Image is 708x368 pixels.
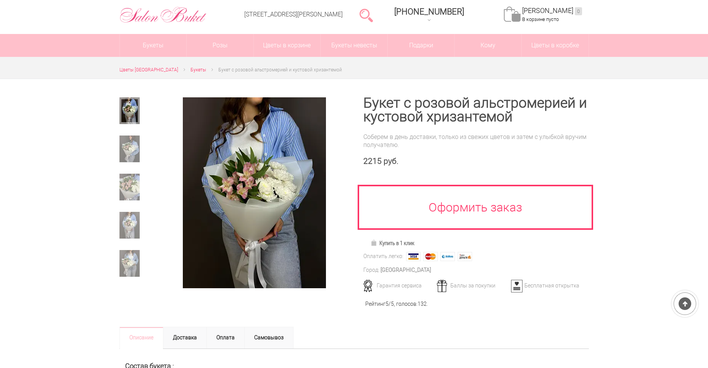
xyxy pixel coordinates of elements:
[361,282,436,289] div: Гарантия сервиса
[163,327,207,349] a: Доставка
[522,6,582,15] a: [PERSON_NAME]
[119,327,163,349] a: Описание
[363,266,379,274] div: Город:
[522,16,559,22] span: В корзине пусто
[381,266,431,274] div: [GEOGRAPHIC_DATA]
[458,252,472,261] img: Яндекс Деньги
[575,7,582,15] ins: 0
[363,157,589,166] div: 2215 руб.
[388,34,455,57] a: Подарки
[321,34,387,57] a: Букеты невесты
[120,34,187,57] a: Букеты
[119,5,207,25] img: Цветы Нижний Новгород
[187,34,253,57] a: Розы
[119,66,178,74] a: Цветы [GEOGRAPHIC_DATA]
[183,97,326,288] img: Букет с розовой альстромерией и кустовой хризантемой
[218,67,342,73] span: Букет с розовой альстромерией и кустовой хризантемой
[358,185,593,230] a: Оформить заказ
[418,301,427,307] span: 132
[423,252,438,261] img: MasterCard
[164,97,345,288] a: Увеличить
[363,133,589,149] div: Соберем в день доставки, только из свежих цветов и затем с улыбкой вручим получателю.
[363,96,589,124] h1: Букет с розовой альстромерией и кустовой хризантемой
[119,67,178,73] span: Цветы [GEOGRAPHIC_DATA]
[385,301,389,307] span: 5
[363,252,403,260] div: Оплатить легко:
[394,7,464,16] span: [PHONE_NUMBER]
[371,240,379,246] img: Купить в 1 клик
[190,66,206,74] a: Букеты
[206,327,245,349] a: Оплата
[434,282,510,289] div: Баллы за покупки
[390,4,469,26] a: [PHONE_NUMBER]
[455,34,521,57] span: Кому
[254,34,321,57] a: Цветы в корзине
[406,252,421,261] img: Visa
[190,67,206,73] span: Букеты
[365,300,428,308] div: Рейтинг /5, голосов: .
[367,238,418,249] a: Купить в 1 клик
[522,34,589,57] a: Цветы в коробке
[244,327,294,349] a: Самовывоз
[244,11,343,18] a: [STREET_ADDRESS][PERSON_NAME]
[508,282,584,289] div: Бесплатная открытка
[440,252,455,261] img: Webmoney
